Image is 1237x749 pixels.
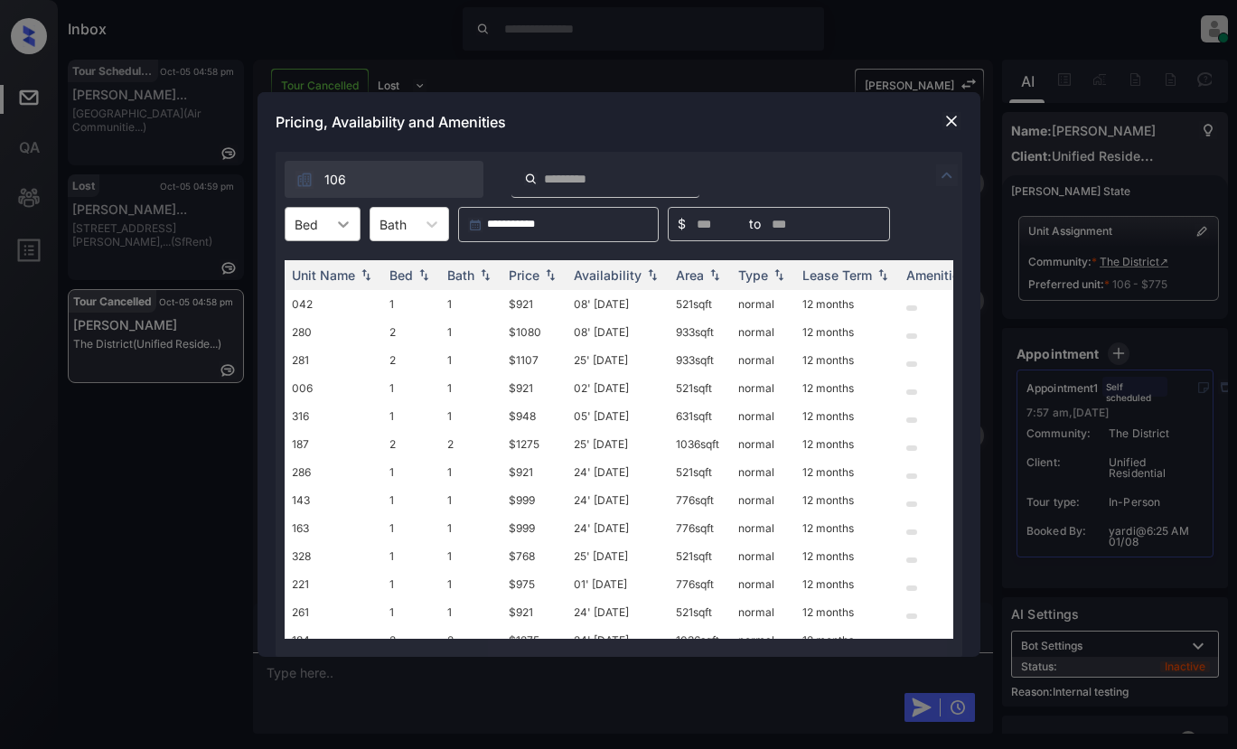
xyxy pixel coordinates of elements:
[292,267,355,283] div: Unit Name
[501,486,567,514] td: $999
[440,570,501,598] td: 1
[440,374,501,402] td: 1
[285,458,382,486] td: 286
[795,598,899,626] td: 12 months
[567,290,669,318] td: 08' [DATE]
[295,171,314,189] img: icon-zuma
[258,92,980,152] div: Pricing, Availability and Amenities
[476,269,494,282] img: sorting
[285,542,382,570] td: 328
[382,374,440,402] td: 1
[524,171,538,187] img: icon-zuma
[567,318,669,346] td: 08' [DATE]
[795,458,899,486] td: 12 months
[440,514,501,542] td: 1
[440,318,501,346] td: 1
[567,430,669,458] td: 25' [DATE]
[669,374,731,402] td: 521 sqft
[501,346,567,374] td: $1107
[795,318,899,346] td: 12 months
[285,318,382,346] td: 280
[567,542,669,570] td: 25' [DATE]
[669,598,731,626] td: 521 sqft
[669,430,731,458] td: 1036 sqft
[567,346,669,374] td: 25' [DATE]
[382,318,440,346] td: 2
[706,269,724,282] img: sorting
[731,458,795,486] td: normal
[567,514,669,542] td: 24' [DATE]
[669,318,731,346] td: 933 sqft
[501,542,567,570] td: $768
[574,267,642,283] div: Availability
[382,458,440,486] td: 1
[731,598,795,626] td: normal
[795,570,899,598] td: 12 months
[669,514,731,542] td: 776 sqft
[501,318,567,346] td: $1080
[382,542,440,570] td: 1
[731,570,795,598] td: normal
[795,542,899,570] td: 12 months
[874,269,892,282] img: sorting
[669,346,731,374] td: 933 sqft
[731,402,795,430] td: normal
[447,267,474,283] div: Bath
[501,374,567,402] td: $921
[731,290,795,318] td: normal
[324,170,346,190] span: 106
[501,514,567,542] td: $999
[731,430,795,458] td: normal
[501,626,567,654] td: $1275
[382,402,440,430] td: 1
[509,267,539,283] div: Price
[669,290,731,318] td: 521 sqft
[285,374,382,402] td: 006
[382,570,440,598] td: 1
[501,570,567,598] td: $975
[501,598,567,626] td: $921
[382,290,440,318] td: 1
[440,626,501,654] td: 2
[731,542,795,570] td: normal
[942,112,961,130] img: close
[285,598,382,626] td: 261
[501,458,567,486] td: $921
[936,164,958,186] img: icon-zuma
[285,430,382,458] td: 187
[389,267,413,283] div: Bed
[567,626,669,654] td: 24' [DATE]
[669,402,731,430] td: 631 sqft
[440,402,501,430] td: 1
[669,626,731,654] td: 1036 sqft
[501,290,567,318] td: $921
[643,269,661,282] img: sorting
[669,486,731,514] td: 776 sqft
[795,514,899,542] td: 12 months
[669,458,731,486] td: 521 sqft
[285,402,382,430] td: 316
[501,430,567,458] td: $1275
[738,267,768,283] div: Type
[731,374,795,402] td: normal
[795,430,899,458] td: 12 months
[285,290,382,318] td: 042
[285,486,382,514] td: 143
[440,486,501,514] td: 1
[567,402,669,430] td: 05' [DATE]
[731,318,795,346] td: normal
[669,570,731,598] td: 776 sqft
[770,269,788,282] img: sorting
[795,374,899,402] td: 12 months
[285,570,382,598] td: 221
[795,626,899,654] td: 12 months
[567,486,669,514] td: 24' [DATE]
[731,486,795,514] td: normal
[382,486,440,514] td: 1
[678,214,686,234] span: $
[440,542,501,570] td: 1
[382,346,440,374] td: 2
[795,486,899,514] td: 12 months
[567,570,669,598] td: 01' [DATE]
[567,458,669,486] td: 24' [DATE]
